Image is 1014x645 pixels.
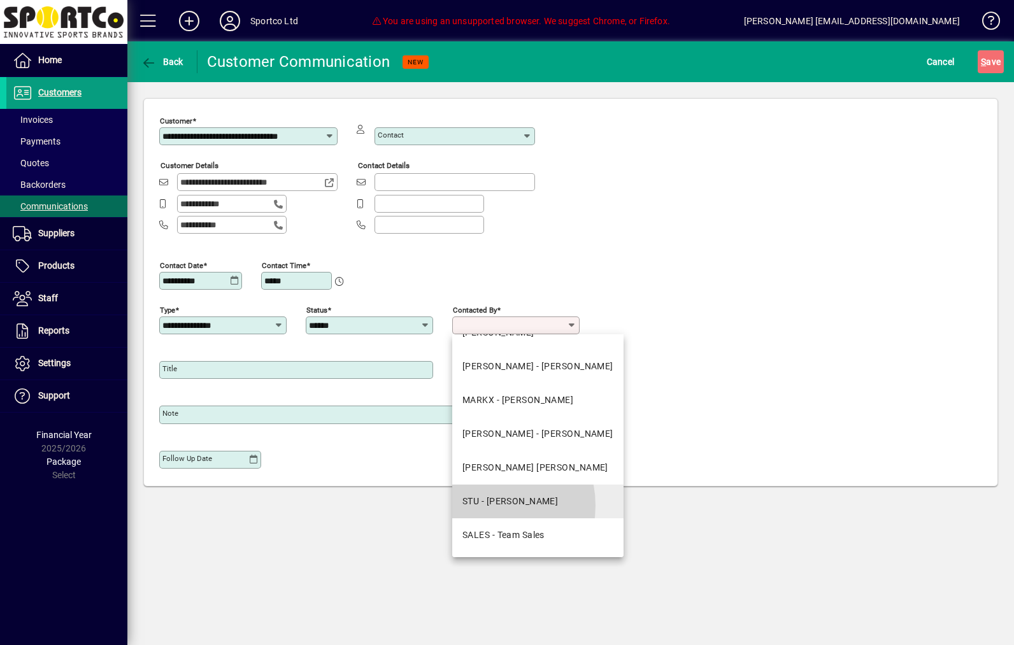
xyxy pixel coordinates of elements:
[36,430,92,440] span: Financial Year
[453,305,497,314] mat-label: Contacted by
[46,457,81,467] span: Package
[452,485,624,518] mat-option: STU - Stu Jamieson
[981,52,1001,72] span: ave
[452,417,624,451] mat-option: RORYS - Rory Shephard
[6,45,127,76] a: Home
[462,427,613,441] div: [PERSON_NAME] - [PERSON_NAME]
[6,152,127,174] a: Quotes
[744,11,960,31] div: [PERSON_NAME] [EMAIL_ADDRESS][DOMAIN_NAME]
[306,305,327,314] mat-label: Status
[38,55,62,65] span: Home
[6,283,127,315] a: Staff
[6,195,127,217] a: Communications
[452,383,624,417] mat-option: MARKX - Mark Peterson
[378,131,404,139] mat-label: Contact
[160,117,192,125] mat-label: Customer
[6,315,127,347] a: Reports
[978,50,1004,73] button: Save
[408,58,424,66] span: NEW
[6,250,127,282] a: Products
[38,87,82,97] span: Customers
[138,50,187,73] button: Back
[13,136,61,146] span: Payments
[160,260,203,269] mat-label: Contact date
[38,325,69,336] span: Reports
[250,11,298,31] div: Sportco Ltd
[462,495,558,508] div: STU - [PERSON_NAME]
[38,390,70,400] span: Support
[262,260,306,269] mat-label: Contact time
[6,218,127,250] a: Suppliers
[169,10,210,32] button: Add
[210,10,250,32] button: Profile
[452,518,624,552] mat-option: SALES - Team Sales
[13,158,49,168] span: Quotes
[462,393,573,407] div: MARKX - [PERSON_NAME]
[127,50,197,73] app-page-header-button: Back
[38,260,75,271] span: Products
[162,454,212,463] mat-label: Follow up date
[13,115,53,125] span: Invoices
[38,293,58,303] span: Staff
[13,180,66,190] span: Backorders
[162,364,177,373] mat-label: Title
[452,451,624,485] mat-option: SANDY - Sandy Penina
[141,57,183,67] span: Back
[927,52,955,72] span: Cancel
[6,348,127,379] a: Settings
[452,350,624,383] mat-option: LUKE - Luke Hammond
[462,360,613,373] div: [PERSON_NAME] - [PERSON_NAME]
[6,380,127,412] a: Support
[372,16,670,26] span: You are using an unsupported browser. We suggest Chrome, or Firefox.
[38,228,75,238] span: Suppliers
[162,409,178,418] mat-label: Note
[6,174,127,195] a: Backorders
[981,57,986,67] span: S
[207,52,390,72] div: Customer Communication
[6,109,127,131] a: Invoices
[973,3,998,44] a: Knowledge Base
[6,131,127,152] a: Payments
[160,305,175,314] mat-label: Type
[462,461,608,474] div: [PERSON_NAME] [PERSON_NAME]
[38,358,71,368] span: Settings
[462,528,545,542] div: SALES - Team Sales
[13,201,88,211] span: Communications
[924,50,958,73] button: Cancel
